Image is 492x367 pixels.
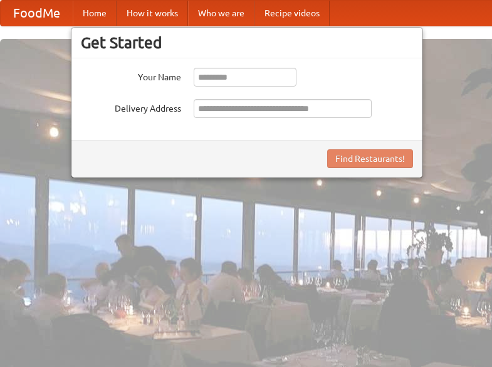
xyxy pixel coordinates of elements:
[1,1,73,26] a: FoodMe
[254,1,330,26] a: Recipe videos
[81,99,181,115] label: Delivery Address
[117,1,188,26] a: How it works
[327,149,413,168] button: Find Restaurants!
[81,68,181,83] label: Your Name
[73,1,117,26] a: Home
[188,1,254,26] a: Who we are
[81,33,413,52] h3: Get Started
